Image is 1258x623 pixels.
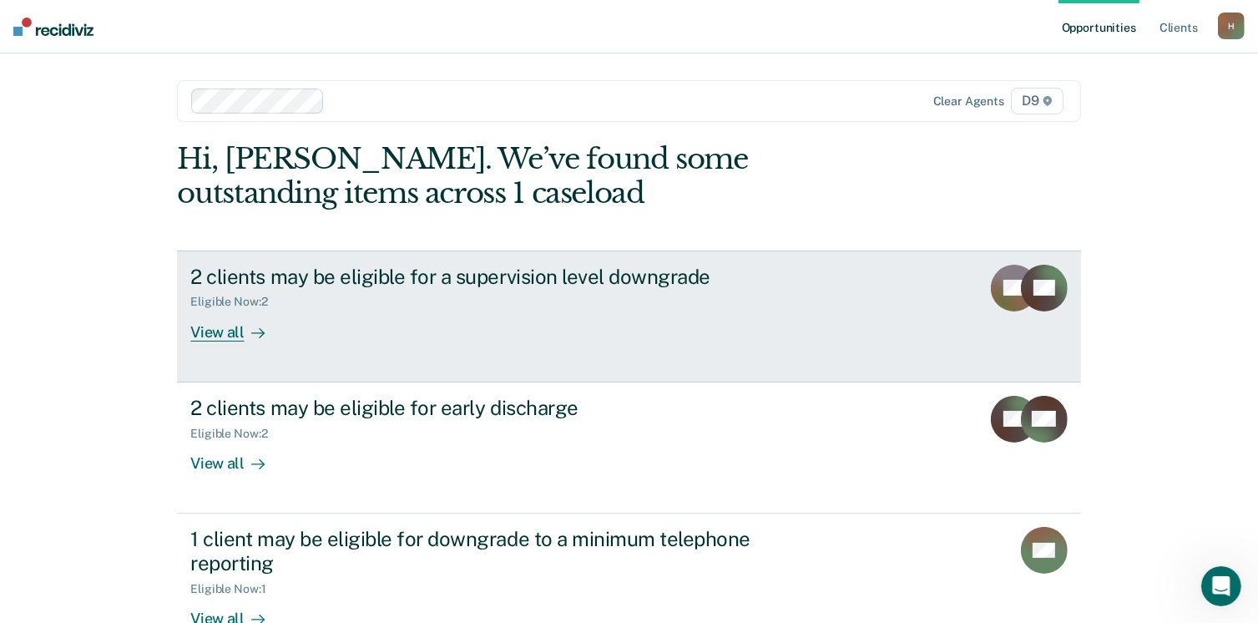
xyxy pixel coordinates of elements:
[190,527,776,575] div: 1 client may be eligible for downgrade to a minimum telephone reporting
[1011,88,1063,114] span: D9
[177,382,1080,514] a: 2 clients may be eligible for early dischargeEligible Now:2View all
[933,94,1004,109] div: Clear agents
[190,265,776,289] div: 2 clients may be eligible for a supervision level downgrade
[190,295,280,309] div: Eligible Now : 2
[13,18,93,36] img: Recidiviz
[1201,566,1241,606] iframe: Intercom live chat
[190,309,284,342] div: View all
[190,582,279,596] div: Eligible Now : 1
[190,440,284,473] div: View all
[177,142,900,210] div: Hi, [PERSON_NAME]. We’ve found some outstanding items across 1 caseload
[190,427,280,441] div: Eligible Now : 2
[177,251,1080,382] a: 2 clients may be eligible for a supervision level downgradeEligible Now:2View all
[1218,13,1245,39] button: H
[190,396,776,420] div: 2 clients may be eligible for early discharge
